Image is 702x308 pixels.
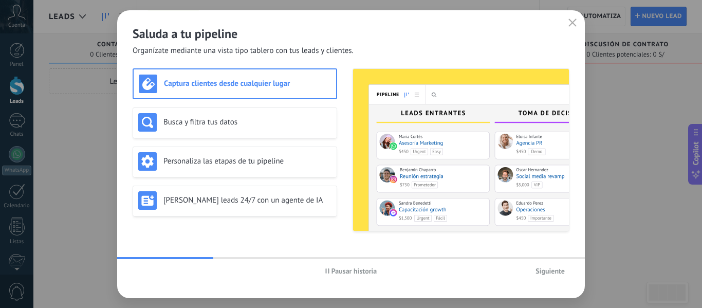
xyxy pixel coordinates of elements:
[535,267,565,275] span: Siguiente
[163,117,331,127] h3: Busca y filtra tus datos
[163,156,331,166] h3: Personaliza las etapas de tu pipeline
[133,26,569,42] h2: Saluda a tu pipeline
[133,46,354,56] span: Organízate mediante una vista tipo tablero con tus leads y clientes.
[163,195,331,205] h3: [PERSON_NAME] leads 24/7 con un agente de IA
[531,263,569,279] button: Siguiente
[331,267,377,275] span: Pausar historia
[321,263,382,279] button: Pausar historia
[164,79,331,88] h3: Captura clientes desde cualquier lugar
